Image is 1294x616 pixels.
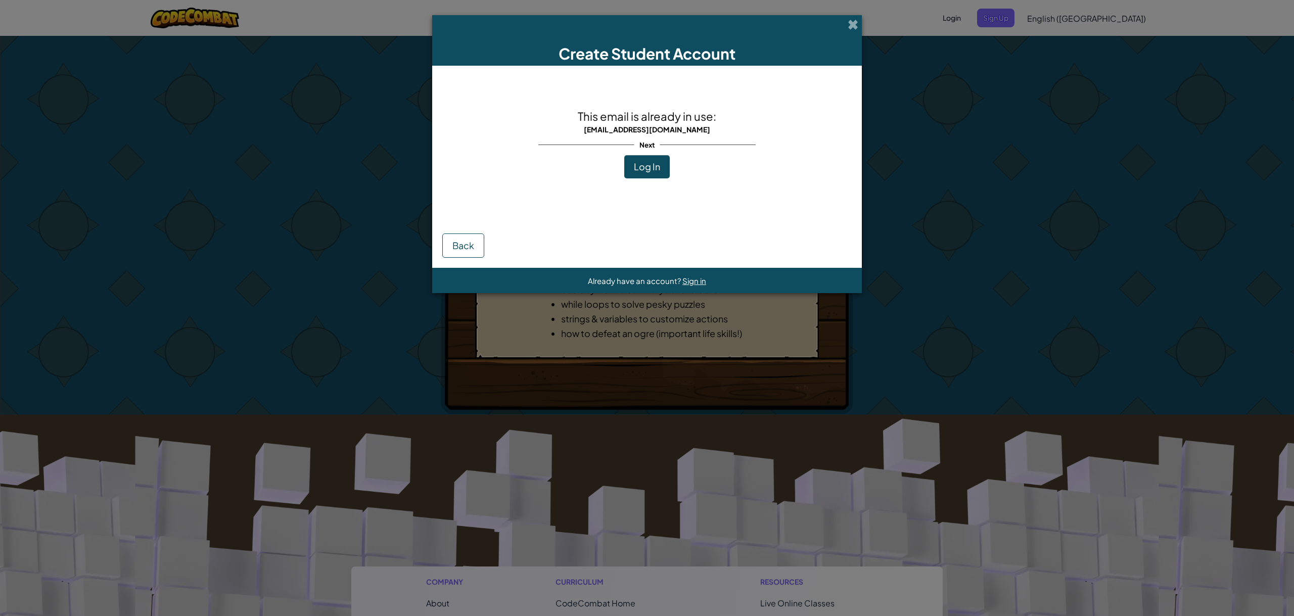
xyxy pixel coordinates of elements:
span: This email is already in use: [578,109,716,123]
button: Log In [624,155,670,178]
button: Back [442,233,484,258]
span: Back [452,240,474,251]
span: [EMAIL_ADDRESS][DOMAIN_NAME] [584,125,710,134]
span: Next [634,137,660,152]
span: Log In [634,161,660,172]
span: Create Student Account [559,44,735,63]
span: Already have an account? [588,276,682,286]
a: Sign in [682,276,706,286]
